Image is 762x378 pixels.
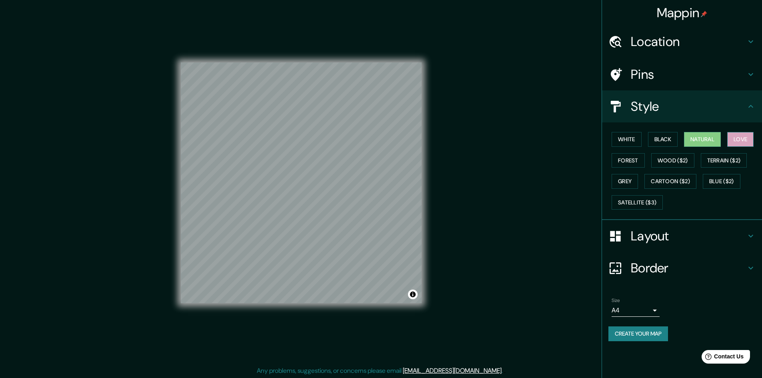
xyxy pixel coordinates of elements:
h4: Style [631,98,746,114]
button: Cartoon ($2) [644,174,696,189]
button: Wood ($2) [651,153,694,168]
div: Location [602,26,762,58]
button: Natural [684,132,721,147]
iframe: Help widget launcher [691,347,753,369]
h4: Border [631,260,746,276]
div: Pins [602,58,762,90]
button: Black [648,132,678,147]
h4: Mappin [657,5,708,21]
button: Create your map [608,326,668,341]
a: [EMAIL_ADDRESS][DOMAIN_NAME] [403,366,502,375]
div: A4 [612,304,660,317]
button: Love [727,132,754,147]
label: Size [612,297,620,304]
button: Satellite ($3) [612,195,663,210]
h4: Layout [631,228,746,244]
button: Blue ($2) [703,174,740,189]
button: Terrain ($2) [701,153,747,168]
h4: Location [631,34,746,50]
img: pin-icon.png [701,11,707,17]
button: Toggle attribution [408,290,418,299]
button: Grey [612,174,638,189]
h4: Pins [631,66,746,82]
button: Forest [612,153,645,168]
canvas: Map [181,62,422,303]
button: White [612,132,642,147]
div: Style [602,90,762,122]
div: . [504,366,506,376]
div: Border [602,252,762,284]
p: Any problems, suggestions, or concerns please email . [257,366,503,376]
div: . [503,366,504,376]
div: Layout [602,220,762,252]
